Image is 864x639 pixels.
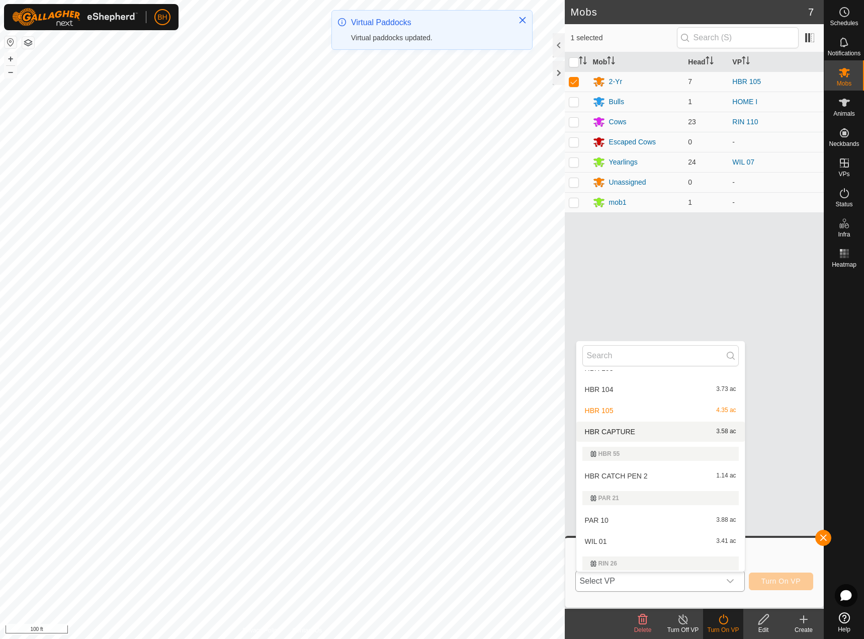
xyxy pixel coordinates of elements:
[590,451,731,457] div: HBR 55
[728,52,824,72] th: VP
[576,422,745,442] li: HBR CAPTURE
[784,625,824,634] div: Create
[22,37,34,49] button: Map Layers
[351,33,508,43] div: Virtual paddocks updated.
[576,531,745,551] li: WIL 01
[609,137,656,147] div: Escaped Cows
[609,177,646,188] div: Unassigned
[576,466,745,486] li: HBR CATCH PEN 2
[589,52,684,72] th: Mob
[590,561,731,567] div: RIN 26
[585,428,635,435] span: HBR CAPTURE
[688,178,692,186] span: 0
[829,141,859,147] span: Neckbands
[728,172,824,192] td: -
[716,428,736,435] span: 3.58 ac
[609,76,622,87] div: 2-Yr
[830,20,858,26] span: Schedules
[609,117,627,127] div: Cows
[688,138,692,146] span: 0
[688,118,696,126] span: 23
[688,198,692,206] span: 1
[579,58,587,66] p-sorticon: Activate to sort
[585,538,607,545] span: WIL 01
[684,52,728,72] th: Head
[703,625,743,634] div: Turn On VP
[732,98,757,106] a: HOME I
[571,33,677,43] span: 1 selected
[835,201,852,207] span: Status
[728,192,824,212] td: -
[688,98,692,106] span: 1
[732,118,758,126] a: RIN 110
[688,77,692,86] span: 7
[833,111,855,117] span: Animals
[576,379,745,400] li: HBR 104
[582,345,739,366] input: Search
[585,472,648,480] span: HBR CATCH PEN 2
[242,626,280,635] a: Privacy Policy
[576,571,720,591] span: Select VP
[832,262,856,268] span: Heatmap
[716,472,736,480] span: 1.14 ac
[728,132,824,152] td: -
[5,66,17,78] button: –
[5,53,17,65] button: +
[585,517,609,524] span: PAR 10
[576,510,745,530] li: PAR 10
[585,407,614,414] span: HBR 105
[824,608,864,636] a: Help
[716,538,736,545] span: 3.41 ac
[292,626,322,635] a: Contact Us
[732,158,754,166] a: WIL 07
[828,50,860,56] span: Notifications
[838,626,850,632] span: Help
[838,171,849,177] span: VPs
[5,36,17,48] button: Reset Map
[351,17,508,29] div: Virtual Paddocks
[742,58,750,66] p-sorticon: Activate to sort
[837,81,851,87] span: Mobs
[716,407,736,414] span: 4.35 ac
[609,197,627,208] div: mob1
[590,495,731,501] div: PAR 21
[716,517,736,524] span: 3.88 ac
[720,571,740,591] div: dropdown trigger
[609,157,638,168] div: Yearlings
[706,58,714,66] p-sorticon: Activate to sort
[609,97,624,107] div: Bulls
[749,573,813,590] button: Turn On VP
[585,386,614,393] span: HBR 104
[634,626,652,633] span: Delete
[571,6,808,18] h2: Mobs
[157,12,167,23] span: BH
[12,8,138,26] img: Gallagher Logo
[677,27,799,48] input: Search (S)
[688,158,696,166] span: 24
[607,58,615,66] p-sorticon: Activate to sort
[838,231,850,237] span: Infra
[663,625,703,634] div: Turn Off VP
[761,577,801,585] span: Turn On VP
[716,386,736,393] span: 3.73 ac
[808,5,814,20] span: 7
[576,401,745,421] li: HBR 105
[732,77,761,86] a: HBR 105
[743,625,784,634] div: Edit
[515,13,530,27] button: Close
